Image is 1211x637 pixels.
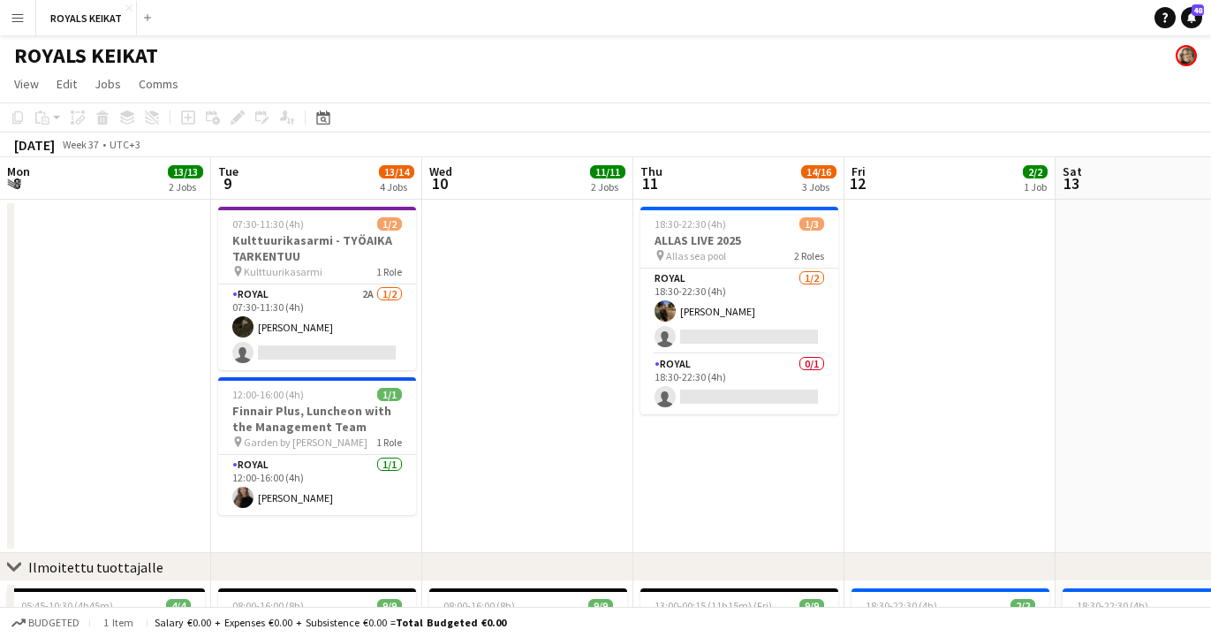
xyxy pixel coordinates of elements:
[640,269,838,354] app-card-role: Royal1/218:30-22:30 (4h)[PERSON_NAME]
[429,163,452,179] span: Wed
[376,436,402,449] span: 1 Role
[218,163,238,179] span: Tue
[4,173,30,193] span: 8
[851,163,866,179] span: Fri
[218,232,416,264] h3: Kulttuurikasarmi - TYÖAIKA TARKENTUU
[168,165,203,178] span: 13/13
[218,284,416,370] app-card-role: Royal2A1/207:30-11:30 (4h)[PERSON_NAME]
[376,265,402,278] span: 1 Role
[590,165,625,178] span: 11/11
[1024,180,1047,193] div: 1 Job
[49,72,84,95] a: Edit
[377,599,402,612] span: 9/9
[57,76,77,92] span: Edit
[849,173,866,193] span: 12
[1077,599,1148,612] span: 18:30-22:30 (4h)
[244,265,322,278] span: Kulttuurikasarmi
[28,617,79,629] span: Budgeted
[7,72,46,95] a: View
[166,599,191,612] span: 4/4
[640,354,838,414] app-card-role: Royal0/118:30-22:30 (4h)
[216,173,238,193] span: 9
[14,42,158,69] h1: ROYALS KEIKAT
[97,616,140,629] span: 1 item
[377,217,402,231] span: 1/2
[139,76,178,92] span: Comms
[244,436,367,449] span: Garden by [PERSON_NAME]
[14,76,39,92] span: View
[380,180,413,193] div: 4 Jobs
[1181,7,1202,28] a: 48
[638,173,662,193] span: 11
[232,388,304,401] span: 12:00-16:00 (4h)
[666,249,726,262] span: Allas sea pool
[427,173,452,193] span: 10
[232,599,304,612] span: 08:00-16:00 (8h)
[132,72,185,95] a: Comms
[87,72,128,95] a: Jobs
[655,599,772,612] span: 13:00-00:15 (11h15m) (Fri)
[640,163,662,179] span: Thu
[443,599,515,612] span: 08:00-16:00 (8h)
[218,207,416,370] app-job-card: 07:30-11:30 (4h)1/2Kulttuurikasarmi - TYÖAIKA TARKENTUU Kulttuurikasarmi1 RoleRoyal2A1/207:30-11:...
[9,613,82,633] button: Budgeted
[591,180,624,193] div: 2 Jobs
[36,1,137,35] button: ROYALS KEIKAT
[28,558,163,576] div: Ilmoitettu tuottajalle
[802,180,836,193] div: 3 Jobs
[155,616,506,629] div: Salary €0.00 + Expenses €0.00 + Subsistence €0.00 =
[1023,165,1048,178] span: 2/2
[1060,173,1082,193] span: 13
[7,163,30,179] span: Mon
[218,455,416,515] app-card-role: Royal1/112:00-16:00 (4h)[PERSON_NAME]
[1192,4,1204,16] span: 48
[794,249,824,262] span: 2 Roles
[866,599,937,612] span: 18:30-22:30 (4h)
[396,616,506,629] span: Total Budgeted €0.00
[1176,45,1197,66] app-user-avatar: Pauliina Aalto
[801,165,836,178] span: 14/16
[232,217,304,231] span: 07:30-11:30 (4h)
[655,217,726,231] span: 18:30-22:30 (4h)
[588,599,613,612] span: 9/9
[58,138,102,151] span: Week 37
[1063,163,1082,179] span: Sat
[799,217,824,231] span: 1/3
[169,180,202,193] div: 2 Jobs
[218,377,416,515] app-job-card: 12:00-16:00 (4h)1/1Finnair Plus, Luncheon with the Management Team Garden by [PERSON_NAME]1 RoleR...
[377,388,402,401] span: 1/1
[218,403,416,435] h3: Finnair Plus, Luncheon with the Management Team
[14,136,55,154] div: [DATE]
[1010,599,1035,612] span: 2/2
[640,207,838,414] app-job-card: 18:30-22:30 (4h)1/3ALLAS LIVE 2025 Allas sea pool2 RolesRoyal1/218:30-22:30 (4h)[PERSON_NAME] Roy...
[110,138,140,151] div: UTC+3
[21,599,113,612] span: 05:45-10:30 (4h45m)
[95,76,121,92] span: Jobs
[640,232,838,248] h3: ALLAS LIVE 2025
[799,599,824,612] span: 9/9
[379,165,414,178] span: 13/14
